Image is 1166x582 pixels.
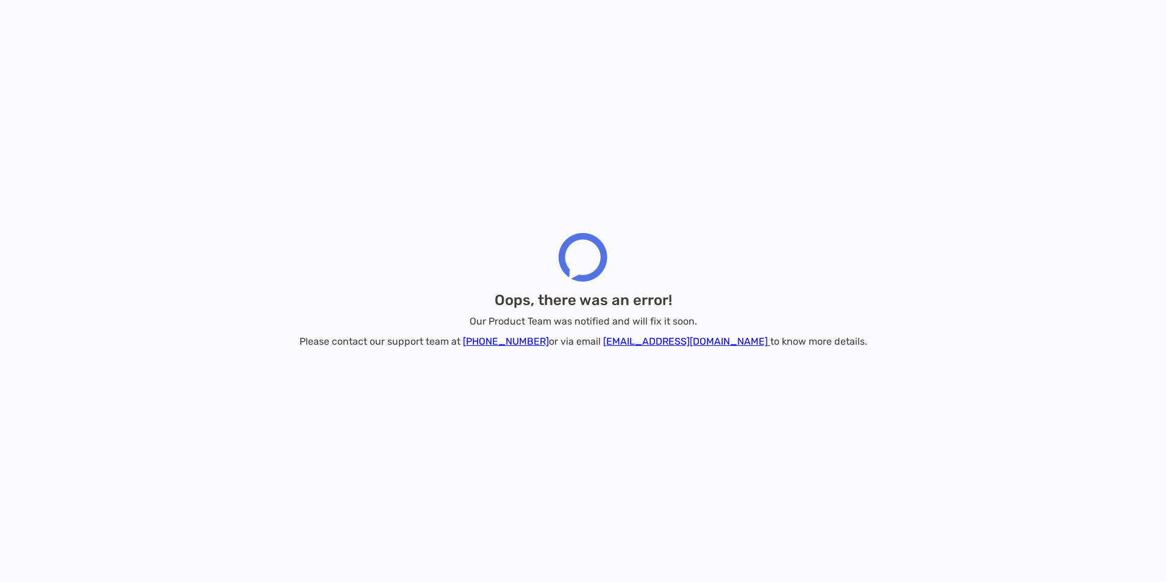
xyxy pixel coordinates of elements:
[470,314,697,329] p: Our Product Team was notified and will fix it soon.
[463,336,549,347] a: [PHONE_NUMBER]
[299,334,867,349] p: Please contact our support team at or via email to know more details.
[559,233,607,282] img: Zoe Financial
[603,336,770,347] a: [EMAIL_ADDRESS][DOMAIN_NAME]
[495,292,672,309] h2: Oops, there was an error!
